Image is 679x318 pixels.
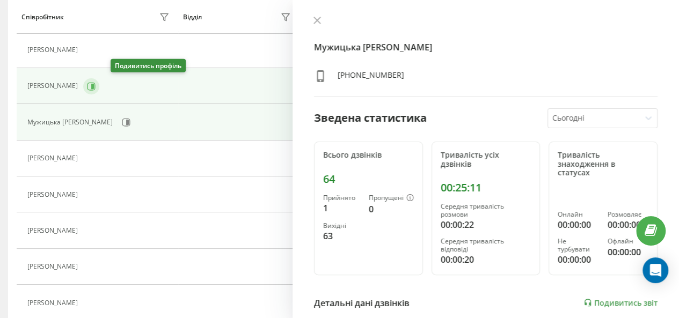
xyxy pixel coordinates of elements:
[441,253,531,266] div: 00:00:20
[21,13,64,21] div: Співробітник
[323,151,414,160] div: Всього дзвінків
[323,222,360,230] div: Вихідні
[608,218,648,231] div: 00:00:00
[314,297,410,309] div: Детальні дані дзвінків
[27,154,81,162] div: [PERSON_NAME]
[27,299,81,307] div: [PERSON_NAME]
[183,13,202,21] div: Відділ
[558,211,598,218] div: Онлайн
[369,194,414,203] div: Пропущені
[558,218,598,231] div: 00:00:00
[323,230,360,242] div: 63
[314,41,658,54] h4: Мужицька [PERSON_NAME]
[323,194,360,202] div: Прийнято
[608,211,648,218] div: Розмовляє
[441,218,531,231] div: 00:00:22
[608,246,648,258] div: 00:00:00
[338,70,404,85] div: [PHONE_NUMBER]
[27,263,81,270] div: [PERSON_NAME]
[441,203,531,218] div: Середня тривалість розмови
[323,202,360,215] div: 1
[27,227,81,234] div: [PERSON_NAME]
[558,238,598,253] div: Не турбувати
[441,151,531,169] div: Тривалість усіх дзвінків
[583,298,658,307] a: Подивитись звіт
[111,59,186,72] div: Подивитись профіль
[314,110,427,126] div: Зведена статистика
[27,191,81,198] div: [PERSON_NAME]
[558,151,648,178] div: Тривалість знаходження в статусах
[608,238,648,245] div: Офлайн
[27,119,115,126] div: Мужицька [PERSON_NAME]
[323,173,414,186] div: 64
[27,46,81,54] div: [PERSON_NAME]
[369,203,414,216] div: 0
[27,82,81,90] div: [PERSON_NAME]
[558,253,598,266] div: 00:00:00
[441,181,531,194] div: 00:25:11
[643,257,668,283] div: Open Intercom Messenger
[441,238,531,253] div: Середня тривалість відповіді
